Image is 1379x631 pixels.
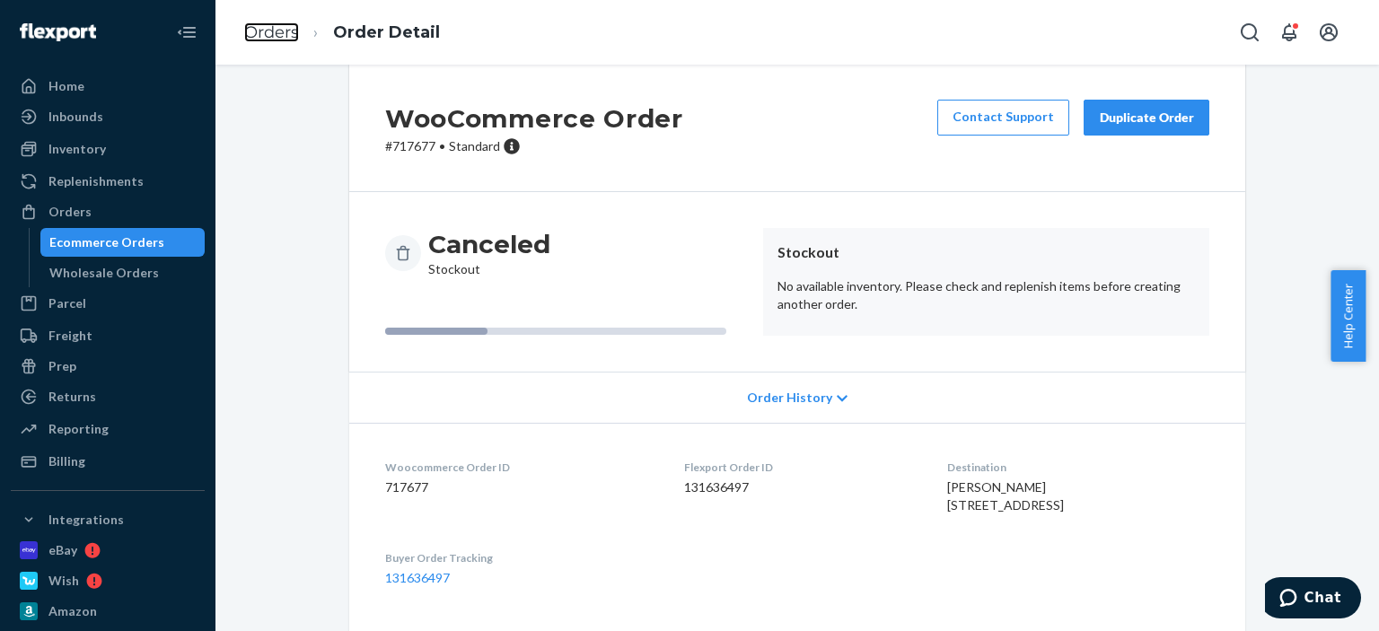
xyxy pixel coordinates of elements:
[11,415,205,443] a: Reporting
[48,294,86,312] div: Parcel
[1265,577,1361,622] iframe: Opens a widget where you can chat to one of our agents
[439,138,445,153] span: •
[777,277,1195,313] p: No available inventory. Please check and replenish items before creating another order.
[385,478,655,496] dd: 717677
[11,597,205,626] a: Amazon
[11,447,205,476] a: Billing
[48,420,109,438] div: Reporting
[1311,14,1347,50] button: Open account menu
[1271,14,1307,50] button: Open notifications
[244,22,299,42] a: Orders
[40,228,206,257] a: Ecommerce Orders
[48,172,144,190] div: Replenishments
[937,100,1069,136] a: Contact Support
[1331,270,1366,362] button: Help Center
[48,572,79,590] div: Wish
[169,14,205,50] button: Close Navigation
[48,140,106,158] div: Inventory
[230,6,454,59] ol: breadcrumbs
[385,137,683,155] p: # 717677
[1232,14,1268,50] button: Open Search Box
[428,228,550,260] h3: Canceled
[684,478,918,496] dd: 131636497
[48,77,84,95] div: Home
[11,102,205,131] a: Inbounds
[48,511,124,529] div: Integrations
[48,327,92,345] div: Freight
[48,357,76,375] div: Prep
[11,289,205,318] a: Parcel
[49,264,159,282] div: Wholesale Orders
[747,389,832,407] span: Order History
[777,242,1195,263] header: Stockout
[11,197,205,226] a: Orders
[48,541,77,559] div: eBay
[20,23,96,41] img: Flexport logo
[385,570,450,585] a: 131636497
[449,138,500,153] span: Standard
[385,460,655,475] dt: Woocommerce Order ID
[11,72,205,101] a: Home
[1099,109,1194,127] div: Duplicate Order
[49,233,164,251] div: Ecommerce Orders
[48,203,92,221] div: Orders
[48,388,96,406] div: Returns
[11,536,205,565] a: eBay
[11,167,205,196] a: Replenishments
[385,550,655,565] dt: Buyer Order Tracking
[428,228,550,278] div: Stockout
[1084,100,1209,136] button: Duplicate Order
[333,22,440,42] a: Order Detail
[11,135,205,163] a: Inventory
[11,352,205,381] a: Prep
[385,100,683,137] h2: WooCommerce Order
[11,382,205,411] a: Returns
[684,460,918,475] dt: Flexport Order ID
[48,108,103,126] div: Inbounds
[48,452,85,470] div: Billing
[11,566,205,595] a: Wish
[947,479,1064,513] span: [PERSON_NAME] [STREET_ADDRESS]
[40,259,206,287] a: Wholesale Orders
[11,505,205,534] button: Integrations
[48,602,97,620] div: Amazon
[947,460,1209,475] dt: Destination
[11,321,205,350] a: Freight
